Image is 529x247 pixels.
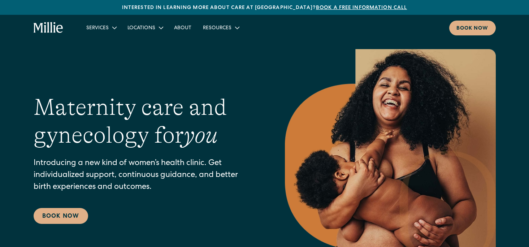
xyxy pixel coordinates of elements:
em: you [184,122,218,148]
div: Resources [197,22,244,34]
a: About [168,22,197,34]
div: Services [86,25,109,32]
a: Book Now [34,208,88,224]
div: Locations [122,22,168,34]
div: Locations [127,25,155,32]
a: Book now [449,21,496,35]
h1: Maternity care and gynecology for [34,94,256,149]
a: home [34,22,64,34]
div: Services [81,22,122,34]
div: Book now [456,25,489,32]
a: Book a free information call [316,5,407,10]
div: Resources [203,25,231,32]
p: Introducing a new kind of women’s health clinic. Get individualized support, continuous guidance,... [34,158,256,194]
